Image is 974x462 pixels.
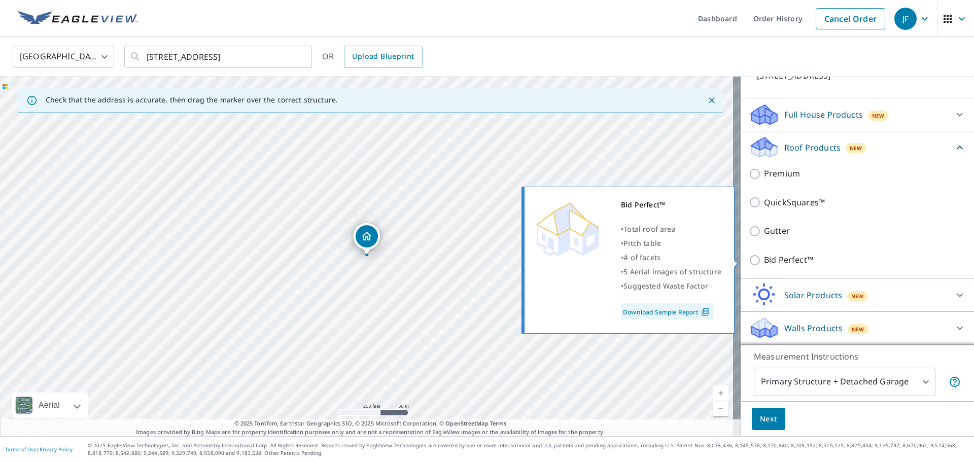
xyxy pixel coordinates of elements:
p: © 2025 Eagle View Technologies, Inc. and Pictometry International Corp. All Rights Reserved. Repo... [88,442,969,457]
a: OpenStreetMap [445,419,488,427]
div: • [621,251,721,265]
img: EV Logo [18,11,138,26]
div: Solar ProductsNew [749,283,966,307]
span: Pitch table [623,238,661,248]
p: Full House Products [784,109,863,121]
div: JF [894,8,917,30]
span: Your report will include the primary structure and a detached garage if one exists. [949,376,961,388]
p: Bid Perfect™ [764,254,813,266]
div: • [621,222,721,236]
button: Next [752,408,785,431]
span: # of facets [623,253,660,262]
div: Full House ProductsNew [749,102,966,127]
p: Check that the address is accurate, then drag the marker over the correct structure. [46,95,338,104]
div: [GEOGRAPHIC_DATA] [13,43,114,71]
p: Measurement Instructions [754,350,961,363]
div: Aerial [36,393,63,418]
button: Close [705,94,718,107]
img: Premium [532,198,603,259]
a: Terms of Use [5,446,37,453]
a: Terms [490,419,507,427]
p: | [5,446,73,452]
div: • [621,279,721,293]
p: Premium [764,167,800,180]
p: Roof Products [784,141,841,154]
span: Next [760,413,777,425]
span: New [852,325,864,333]
div: OR [322,46,423,68]
a: Cancel Order [816,8,885,29]
span: New [872,112,885,120]
p: Walls Products [784,322,843,334]
a: Privacy Policy [40,446,73,453]
div: • [621,236,721,251]
input: Search by address or latitude-longitude [147,43,291,71]
div: Walls ProductsNew [749,316,966,340]
span: Upload Blueprint [352,50,414,63]
p: Solar Products [784,289,842,301]
span: Suggested Waste Factor [623,281,708,291]
a: Upload Blueprint [344,46,422,68]
div: • [621,265,721,279]
a: Current Level 17, Zoom Out [713,401,728,416]
span: New [850,144,862,152]
a: Current Level 17, Zoom In [713,385,728,401]
span: © 2025 TomTom, Earthstar Geographics SIO, © 2025 Microsoft Corporation, © [234,419,507,428]
div: Aerial [12,393,88,418]
p: QuickSquares™ [764,196,825,209]
div: Bid Perfect™ [621,198,721,212]
div: Primary Structure + Detached Garage [754,368,935,396]
img: Pdf Icon [699,307,712,316]
span: Total roof area [623,224,676,234]
span: 5 Aerial images of structure [623,267,721,276]
span: New [851,292,864,300]
div: Roof ProductsNew [749,135,966,159]
a: Download Sample Report [621,303,714,319]
div: Dropped pin, building 1, Residential property, 58 Perennial Ln Willingboro, NJ 08046 [354,223,380,255]
p: Gutter [764,225,790,237]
